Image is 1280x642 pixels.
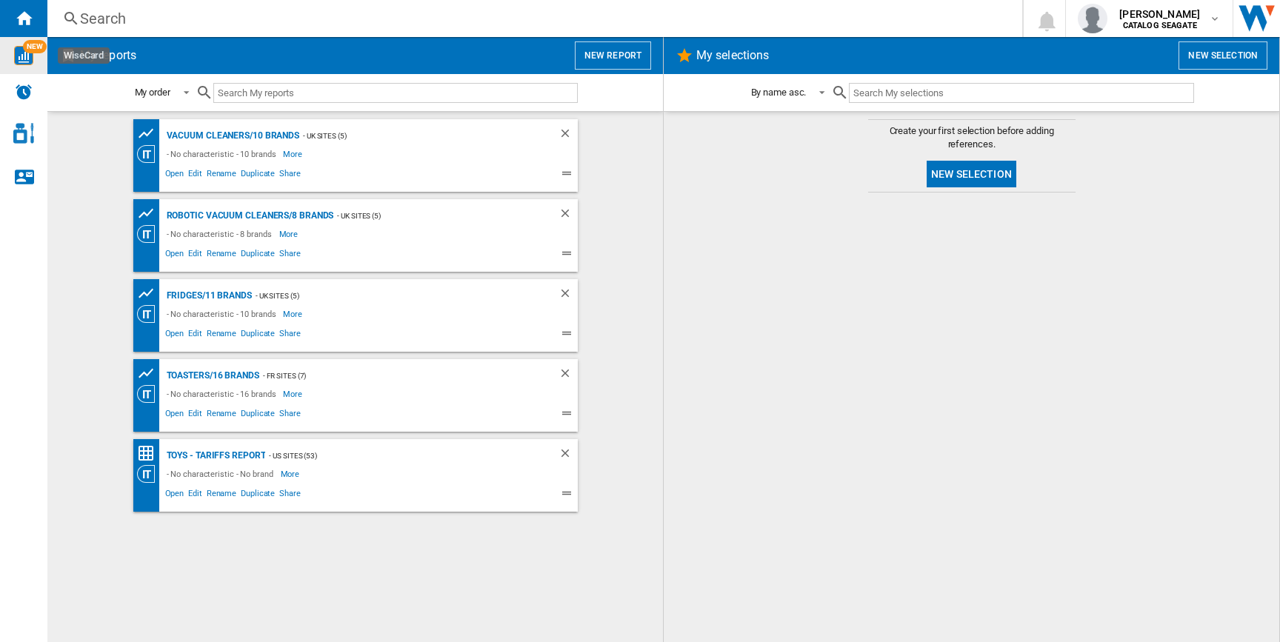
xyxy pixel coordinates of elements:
[239,327,277,344] span: Duplicate
[299,127,528,145] div: - UK Sites (5)
[163,287,252,305] div: Fridges/11 brands
[137,284,163,303] div: Prices and No. offers by retailer graph
[559,127,578,145] div: Delete
[283,385,304,403] span: More
[77,41,139,70] h2: My reports
[204,327,239,344] span: Rename
[186,327,204,344] span: Edit
[163,247,187,264] span: Open
[239,486,277,504] span: Duplicate
[80,8,984,29] div: Search
[239,167,277,184] span: Duplicate
[163,225,279,243] div: - No characteristic - 8 brands
[559,367,578,385] div: Delete
[559,287,578,305] div: Delete
[137,204,163,223] div: Prices and No. offers by brand graph
[204,167,239,184] span: Rename
[137,305,163,323] div: Category View
[137,465,163,483] div: Category View
[137,225,163,243] div: Category View
[693,41,772,70] h2: My selections
[163,465,281,483] div: - No characteristic - No brand
[277,167,303,184] span: Share
[213,83,578,103] input: Search My reports
[927,161,1016,187] button: New selection
[559,207,578,225] div: Delete
[281,465,302,483] span: More
[204,247,239,264] span: Rename
[868,124,1076,151] span: Create your first selection before adding references.
[163,327,187,344] span: Open
[252,287,529,305] div: - UK Sites (5)
[163,145,284,163] div: - No characteristic - 10 brands
[163,207,334,225] div: Robotic vacuum cleaners/8 brands
[163,167,187,184] span: Open
[163,385,284,403] div: - No characteristic - 16 brands
[277,407,303,424] span: Share
[1078,4,1107,33] img: profile.jpg
[277,327,303,344] span: Share
[1119,7,1200,21] span: [PERSON_NAME]
[265,447,528,465] div: - US sites (53)
[277,247,303,264] span: Share
[277,486,303,504] span: Share
[186,167,204,184] span: Edit
[751,87,807,98] div: By name asc.
[23,40,47,53] span: NEW
[137,364,163,383] div: Prices and No. offers by brand graph
[163,127,300,145] div: Vacuum cleaners/10 brands
[1123,21,1197,30] b: CATALOG SEAGATE
[13,123,34,144] img: cosmetic-logo.svg
[239,247,277,264] span: Duplicate
[137,124,163,143] div: Prices and No. offers by brand graph
[135,87,170,98] div: My order
[186,486,204,504] span: Edit
[849,83,1193,103] input: Search My selections
[163,305,284,323] div: - No characteristic - 10 brands
[163,407,187,424] span: Open
[204,486,239,504] span: Rename
[575,41,651,70] button: New report
[15,83,33,101] img: alerts-logo.svg
[163,486,187,504] span: Open
[186,407,204,424] span: Edit
[279,225,301,243] span: More
[163,367,259,385] div: Toasters/16 brands
[559,447,578,465] div: Delete
[137,385,163,403] div: Category View
[259,367,529,385] div: - FR Sites (7)
[333,207,528,225] div: - UK Sites (5)
[204,407,239,424] span: Rename
[137,145,163,163] div: Category View
[283,145,304,163] span: More
[1179,41,1267,70] button: New selection
[239,407,277,424] span: Duplicate
[137,444,163,463] div: Price Matrix
[163,447,266,465] div: Toys - Tariffs report
[186,247,204,264] span: Edit
[283,305,304,323] span: More
[14,46,33,65] img: wise-card.svg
